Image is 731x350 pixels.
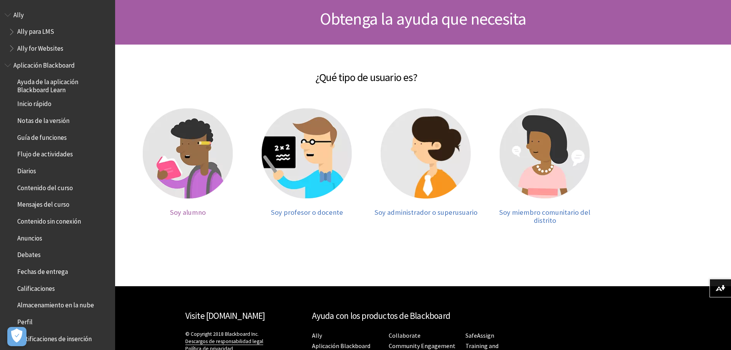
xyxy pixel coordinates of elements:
img: Alumno [143,108,233,199]
img: Profesor [262,108,352,199]
span: Soy alumno [170,208,206,217]
a: Descargos de responsabilidad legal [185,338,263,345]
span: Ally [13,8,24,19]
a: Administrador Soy administrador o superusuario [374,108,478,225]
a: Aplicación Blackboard [312,342,370,350]
span: Ally para LMS [17,25,54,36]
span: Ayuda de la aplicación Blackboard Learn [17,76,110,94]
button: Abrir preferencias [7,327,26,346]
img: Miembro comunitario [500,108,590,199]
span: Notas de la versión [17,114,69,124]
span: Inicio rápido [17,98,51,108]
a: Visite [DOMAIN_NAME] [185,310,265,321]
span: Anuncios [17,232,42,242]
a: Miembro comunitario Soy miembro comunitario del distrito [493,108,597,225]
a: SafeAssign [465,332,494,340]
a: Profesor Soy profesor o docente [255,108,359,225]
span: Guía de funciones [17,131,67,141]
h2: ¿Qué tipo de usuario es? [129,60,604,85]
span: Mensajes del curso [17,198,69,209]
a: Community Engagement [389,342,455,350]
span: Contenido sin conexión [17,215,81,225]
span: Soy administrador o superusuario [375,208,477,217]
span: Diarios [17,164,36,175]
img: Administrador [381,108,471,199]
span: Contenido del curso [17,181,73,192]
a: Ally [312,332,322,340]
nav: Book outline for Anthology Ally Help [5,8,111,55]
span: Perfil [17,315,33,326]
span: Soy miembro comunitario del distrito [499,208,590,225]
span: Calificaciones [17,282,55,292]
span: Aplicación Blackboard [13,59,75,69]
span: Fechas de entrega [17,265,68,275]
span: Obtenga la ayuda que necesita [320,8,526,29]
span: Ally for Websites [17,42,63,52]
span: Almacenamiento en la nube [17,299,94,309]
span: Flujo de actividades [17,148,73,158]
h2: Ayuda con los productos de Blackboard [312,309,535,323]
a: Collaborate [389,332,421,340]
span: Debates [17,249,41,259]
a: Alumno Soy alumno [136,108,240,225]
span: Soy profesor o docente [271,208,343,217]
span: Notificaciones de inserción [17,332,92,343]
